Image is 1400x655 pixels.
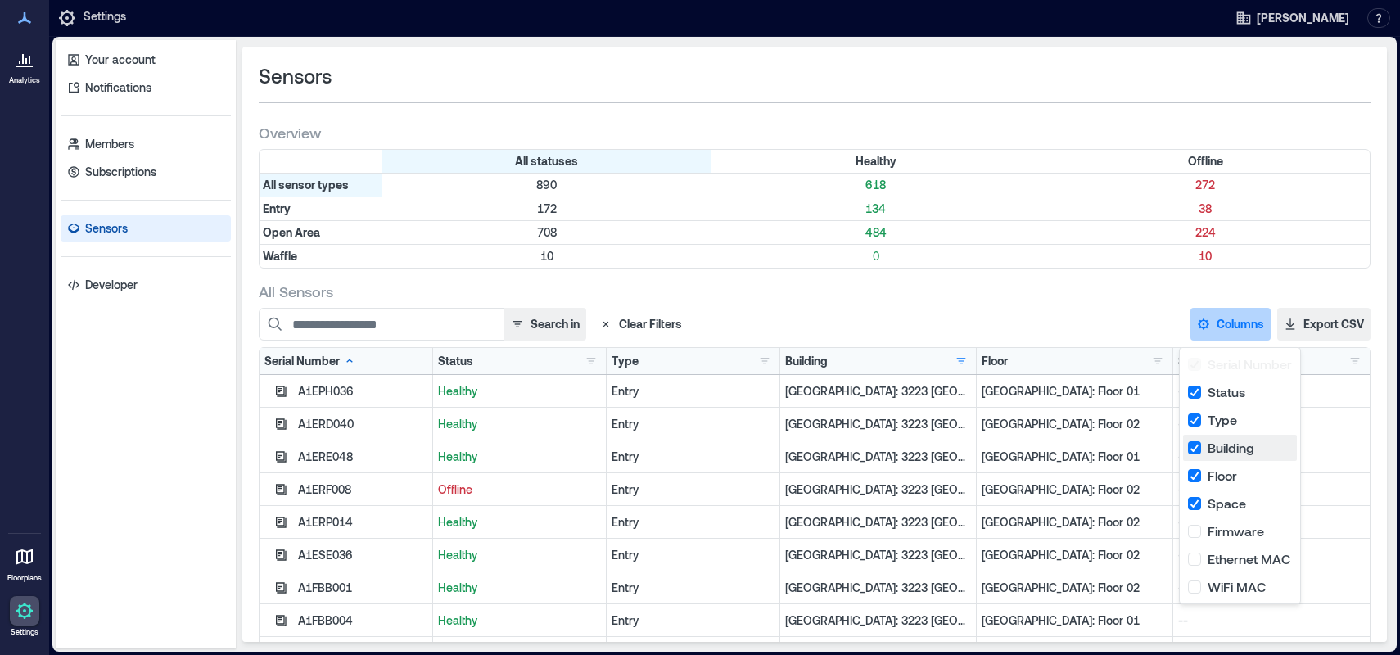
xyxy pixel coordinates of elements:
[1045,201,1366,217] p: 38
[785,547,971,563] p: [GEOGRAPHIC_DATA]: 3223 [GEOGRAPHIC_DATA] - 160205
[298,547,427,563] div: A1ESE036
[1178,449,1365,465] p: --
[785,416,971,432] p: [GEOGRAPHIC_DATA]: 3223 [GEOGRAPHIC_DATA] - 160205
[982,449,1167,465] p: [GEOGRAPHIC_DATA]: Floor 01
[61,131,231,157] a: Members
[260,174,382,196] div: All sensor types
[1257,10,1349,26] span: [PERSON_NAME]
[61,215,231,242] a: Sensors
[298,383,427,400] div: A1EPH036
[438,481,601,498] p: Offline
[1178,353,1213,369] div: Space
[785,514,971,531] p: [GEOGRAPHIC_DATA]: 3223 [GEOGRAPHIC_DATA] - 160205
[1231,5,1354,31] button: [PERSON_NAME]
[1178,612,1365,629] p: --
[1178,481,1365,498] p: --
[715,201,1036,217] p: 134
[259,63,332,89] span: Sensors
[982,481,1167,498] p: [GEOGRAPHIC_DATA]: Floor 02
[711,221,1041,244] div: Filter by Type: Open Area & Status: Healthy
[612,514,775,531] div: Entry
[438,514,601,531] p: Healthy
[386,201,707,217] p: 172
[85,52,156,68] p: Your account
[61,159,231,185] a: Subscriptions
[785,353,828,369] div: Building
[5,591,44,642] a: Settings
[11,627,38,637] p: Settings
[612,481,775,498] div: Entry
[260,221,382,244] div: Filter by Type: Open Area
[982,612,1167,629] p: [GEOGRAPHIC_DATA]: Floor 01
[386,224,707,241] p: 708
[386,248,707,264] p: 10
[612,416,775,432] div: Entry
[982,416,1167,432] p: [GEOGRAPHIC_DATA]: Floor 02
[438,547,601,563] p: Healthy
[1277,308,1371,341] button: Export CSV
[1178,580,1365,596] p: --
[1041,221,1370,244] div: Filter by Type: Open Area & Status: Offline
[982,514,1167,531] p: [GEOGRAPHIC_DATA]: Floor 02
[438,580,601,596] p: Healthy
[711,150,1041,173] div: Filter by Status: Healthy
[438,449,601,465] p: Healthy
[1178,416,1365,432] p: --
[612,353,639,369] div: Type
[612,449,775,465] div: Entry
[1190,308,1271,341] button: Columns
[711,197,1041,220] div: Filter by Type: Entry & Status: Healthy
[1045,248,1366,264] p: 10
[1041,150,1370,173] div: Filter by Status: Offline
[85,277,138,293] p: Developer
[982,383,1167,400] p: [GEOGRAPHIC_DATA]: Floor 01
[438,383,601,400] p: Healthy
[612,580,775,596] div: Entry
[785,580,971,596] p: [GEOGRAPHIC_DATA]: 3223 [GEOGRAPHIC_DATA] - 160205
[264,353,356,369] div: Serial Number
[85,220,128,237] p: Sensors
[785,612,971,629] p: [GEOGRAPHIC_DATA]: 3223 [GEOGRAPHIC_DATA] - 160205
[1041,245,1370,268] div: Filter by Type: Waffle & Status: Offline
[982,580,1167,596] p: [GEOGRAPHIC_DATA]: Floor 02
[2,537,47,588] a: Floorplans
[260,197,382,220] div: Filter by Type: Entry
[715,224,1036,241] p: 484
[260,245,382,268] div: Filter by Type: Waffle
[612,612,775,629] div: Entry
[298,449,427,465] div: A1ERE048
[612,547,775,563] div: Entry
[298,612,427,629] div: A1FBB004
[711,245,1041,268] div: Filter by Type: Waffle & Status: Healthy (0 sensors)
[61,47,231,73] a: Your account
[259,123,321,142] span: Overview
[1178,383,1365,400] p: --
[298,580,427,596] div: A1FBB001
[1178,514,1365,531] p: --
[1045,177,1366,193] p: 272
[298,481,427,498] div: A1ERF008
[298,514,427,531] div: A1ERP014
[715,177,1036,193] p: 618
[715,248,1036,264] p: 0
[7,573,42,583] p: Floorplans
[61,272,231,298] a: Developer
[259,282,333,301] span: All Sensors
[785,449,971,465] p: [GEOGRAPHIC_DATA]: 3223 [GEOGRAPHIC_DATA] - 160205
[4,39,45,90] a: Analytics
[612,383,775,400] div: Entry
[85,136,134,152] p: Members
[438,416,601,432] p: Healthy
[438,353,473,369] div: Status
[504,308,586,341] button: Search in
[386,177,707,193] p: 890
[382,150,711,173] div: All statuses
[438,612,601,629] p: Healthy
[9,75,40,85] p: Analytics
[982,353,1008,369] div: Floor
[1045,224,1366,241] p: 224
[85,79,151,96] p: Notifications
[84,8,126,28] p: Settings
[785,383,971,400] p: [GEOGRAPHIC_DATA]: 3223 [GEOGRAPHIC_DATA] - 160205
[85,164,156,180] p: Subscriptions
